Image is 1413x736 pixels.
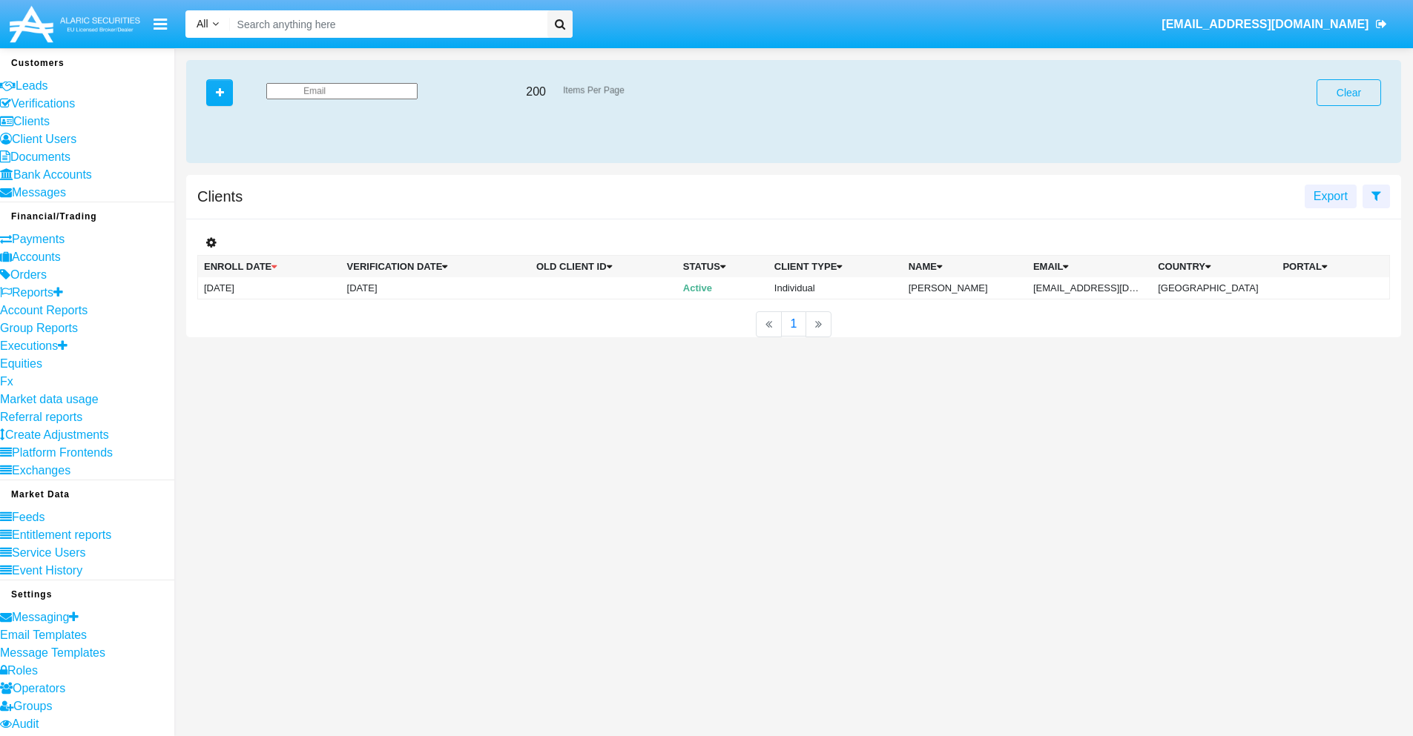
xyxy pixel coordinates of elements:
span: Groups [13,700,52,712]
span: Audit [12,717,39,730]
th: Old Client Id [530,255,677,277]
span: Roles [7,664,38,677]
span: Create Adjustments [5,428,109,441]
span: Clients [13,115,50,127]
span: [EMAIL_ADDRESS][DOMAIN_NAME] [1162,18,1368,30]
nav: paginator [186,311,1401,337]
h5: Clients [197,190,243,202]
span: Messages [12,186,66,199]
button: Export [1305,185,1357,208]
a: All [185,16,230,32]
span: Payments [12,233,65,245]
span: 200 [526,85,546,98]
th: Name [903,255,1027,277]
th: Status [677,255,768,277]
span: Platform Frontends [12,446,113,459]
span: Email [303,86,326,96]
span: Client Users [12,133,76,145]
td: Individual [768,277,903,299]
span: All [197,18,208,30]
th: Portal [1277,255,1371,277]
span: Reports [12,286,53,299]
th: Enroll date [198,255,341,277]
span: Documents [10,150,70,163]
th: Verification date [341,255,530,277]
span: Entitlement reports [12,528,111,541]
td: Active [677,277,768,299]
input: Search [230,10,542,38]
span: Items Per Page [563,84,625,94]
img: Logo image [7,2,142,46]
td: [DATE] [341,277,530,299]
th: Country [1152,255,1277,277]
span: Leads [16,79,48,92]
span: Exchanges [12,464,70,477]
span: Feeds [12,511,45,523]
span: Event History [12,564,82,577]
td: [EMAIL_ADDRESS][DOMAIN_NAME] [1027,277,1152,299]
span: Messaging [12,611,69,623]
span: Accounts [12,251,61,263]
span: Verifications [11,97,75,110]
td: [PERSON_NAME] [903,277,1027,299]
span: Service Users [12,546,86,559]
span: Bank Accounts [13,168,92,181]
span: Orders [10,268,47,281]
td: [DATE] [198,277,341,299]
button: Clear [1317,79,1381,106]
a: [EMAIL_ADDRESS][DOMAIN_NAME] [1155,4,1394,45]
span: Export [1314,190,1348,202]
td: [GEOGRAPHIC_DATA] [1152,277,1277,299]
th: Email [1027,255,1152,277]
a: 1 [781,311,807,336]
th: Client Type [768,255,903,277]
span: Operators [13,682,65,694]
